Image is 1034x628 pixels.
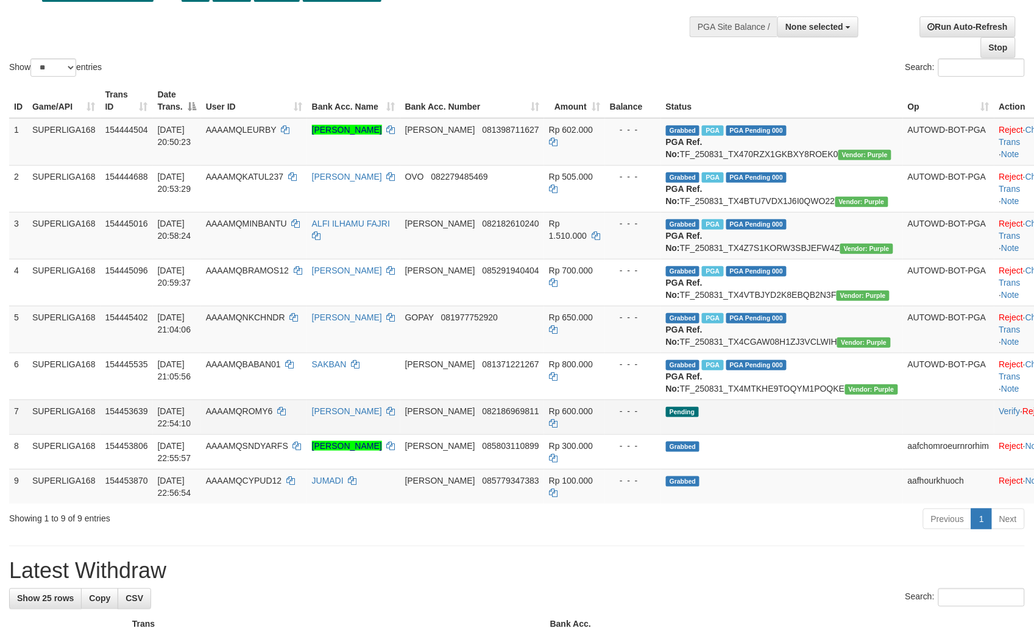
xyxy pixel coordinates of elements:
[9,118,27,166] td: 1
[405,266,475,275] span: [PERSON_NAME]
[27,469,101,504] td: SUPERLIGA168
[991,509,1025,529] a: Next
[610,358,656,370] div: - - -
[9,353,27,400] td: 6
[666,125,700,136] span: Grabbed
[312,476,344,485] a: JUMADI
[27,259,101,306] td: SUPERLIGA168
[702,172,723,183] span: Marked by aafsoycanthlai
[702,266,723,277] span: Marked by aafheankoy
[206,476,282,485] span: AAAAMQCYPUD12
[666,325,703,347] b: PGA Ref. No:
[307,83,400,118] th: Bank Acc. Name: activate to sort column ascending
[27,434,101,469] td: SUPERLIGA168
[89,594,110,604] span: Copy
[610,311,656,323] div: - - -
[483,266,539,275] span: Copy 085291940404 to clipboard
[158,172,191,194] span: [DATE] 20:53:29
[441,312,498,322] span: Copy 081977752920 to clipboard
[726,125,787,136] span: PGA Pending
[840,244,893,254] span: Vendor URL: https://trx4.1velocity.biz
[27,118,101,166] td: SUPERLIGA168
[999,266,1024,275] a: Reject
[777,16,859,37] button: None selected
[9,58,102,77] label: Show entries
[666,442,700,452] span: Grabbed
[785,22,843,32] span: None selected
[27,400,101,434] td: SUPERLIGA168
[666,219,700,230] span: Grabbed
[312,441,382,451] a: [PERSON_NAME]
[702,125,723,136] span: Marked by aafounsreynich
[27,83,101,118] th: Game/API: activate to sort column ascending
[206,441,288,451] span: AAAAMQSNDYARFS
[903,259,994,306] td: AUTOWD-BOT-PGA
[610,475,656,487] div: - - -
[1002,290,1020,300] a: Note
[405,172,424,182] span: OVO
[201,83,307,118] th: User ID: activate to sort column ascending
[405,441,475,451] span: [PERSON_NAME]
[903,353,994,400] td: AUTOWD-BOT-PGA
[9,588,82,609] a: Show 25 rows
[312,266,382,275] a: [PERSON_NAME]
[206,406,273,416] span: AAAAMQROMY6
[999,125,1024,135] a: Reject
[206,219,287,228] span: AAAAMQMINBANTU
[9,259,27,306] td: 4
[845,384,898,395] span: Vendor URL: https://trx4.1velocity.biz
[999,172,1024,182] a: Reject
[837,337,890,348] span: Vendor URL: https://trx4.1velocity.biz
[105,406,148,416] span: 154453639
[405,125,475,135] span: [PERSON_NAME]
[9,559,1025,583] h1: Latest Withdraw
[405,359,475,369] span: [PERSON_NAME]
[666,372,703,393] b: PGA Ref. No:
[206,312,285,322] span: AAAAMQNKCHNDR
[483,406,539,416] span: Copy 082186969811 to clipboard
[206,266,289,275] span: AAAAMQBRAMOS12
[1002,243,1020,253] a: Note
[405,406,475,416] span: [PERSON_NAME]
[9,212,27,259] td: 3
[549,359,593,369] span: Rp 800.000
[105,172,148,182] span: 154444688
[312,312,382,322] a: [PERSON_NAME]
[27,165,101,212] td: SUPERLIGA168
[158,266,191,288] span: [DATE] 20:59:37
[1002,337,1020,347] a: Note
[661,165,903,212] td: TF_250831_TX4BTU7VDX1J6I0QWO22
[726,172,787,183] span: PGA Pending
[610,264,656,277] div: - - -
[726,313,787,323] span: PGA Pending
[431,172,487,182] span: Copy 082279485469 to clipboard
[920,16,1016,37] a: Run Auto-Refresh
[206,125,277,135] span: AAAAMQLEURBY
[999,406,1021,416] a: Verify
[905,58,1025,77] label: Search:
[905,588,1025,607] label: Search:
[610,217,656,230] div: - - -
[9,306,27,353] td: 5
[726,360,787,370] span: PGA Pending
[661,306,903,353] td: TF_250831_TX4CGAW08H1ZJ3VCLWIH
[903,434,994,469] td: aafchomroeurnrorhim
[405,219,475,228] span: [PERSON_NAME]
[27,353,101,400] td: SUPERLIGA168
[661,83,903,118] th: Status
[483,476,539,485] span: Copy 085779347383 to clipboard
[999,476,1024,485] a: Reject
[938,588,1025,607] input: Search:
[9,83,27,118] th: ID
[981,37,1016,58] a: Stop
[835,197,888,207] span: Vendor URL: https://trx4.1velocity.biz
[312,406,382,416] a: [PERSON_NAME]
[549,125,593,135] span: Rp 602.000
[999,441,1024,451] a: Reject
[483,219,539,228] span: Copy 082182610240 to clipboard
[999,359,1024,369] a: Reject
[726,266,787,277] span: PGA Pending
[605,83,661,118] th: Balance
[9,469,27,504] td: 9
[158,406,191,428] span: [DATE] 22:54:10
